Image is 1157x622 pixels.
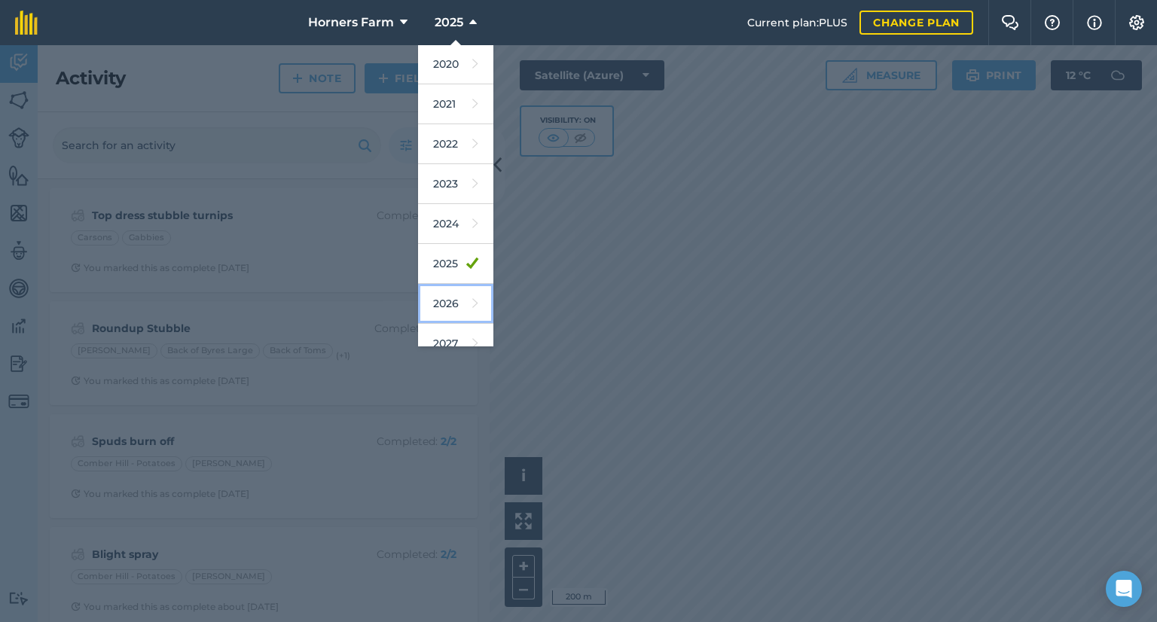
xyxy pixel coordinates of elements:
[308,14,394,32] span: Horners Farm
[418,84,493,124] a: 2021
[859,11,973,35] a: Change plan
[1001,15,1019,30] img: Two speech bubbles overlapping with the left bubble in the forefront
[747,14,847,31] span: Current plan : PLUS
[1106,571,1142,607] div: Open Intercom Messenger
[418,324,493,364] a: 2027
[418,284,493,324] a: 2026
[1043,15,1061,30] img: A question mark icon
[418,204,493,244] a: 2024
[418,164,493,204] a: 2023
[418,44,493,84] a: 2020
[435,14,463,32] span: 2025
[15,11,38,35] img: fieldmargin Logo
[418,124,493,164] a: 2022
[418,244,493,284] a: 2025
[1087,14,1102,32] img: svg+xml;base64,PHN2ZyB4bWxucz0iaHR0cDovL3d3dy53My5vcmcvMjAwMC9zdmciIHdpZHRoPSIxNyIgaGVpZ2h0PSIxNy...
[1128,15,1146,30] img: A cog icon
